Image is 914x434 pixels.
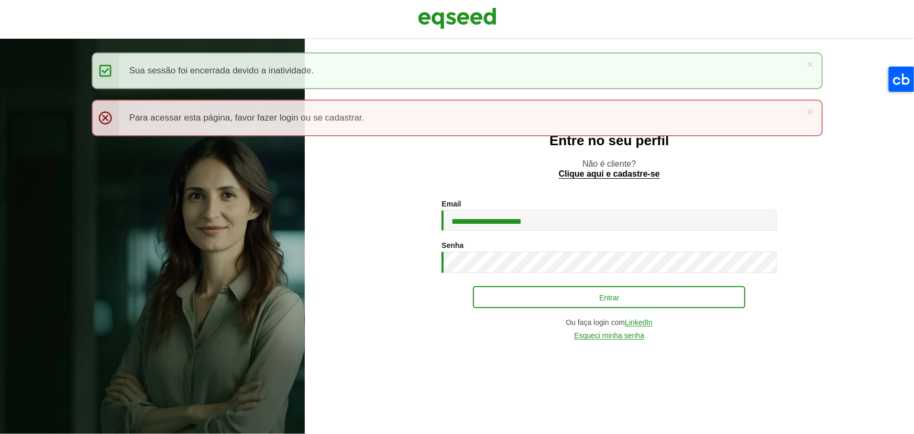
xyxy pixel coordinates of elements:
img: EqSeed Logo [418,5,497,31]
div: Sua sessão foi encerrada devido a inatividade. [92,52,823,89]
p: Não é cliente? [326,159,893,179]
a: × [807,106,813,117]
div: Ou faça login com [442,319,777,327]
h2: Entre no seu perfil [326,133,893,148]
div: Para acessar esta página, favor fazer login ou se cadastrar. [92,100,823,136]
a: Esqueci minha senha [574,332,644,340]
label: Senha [442,242,464,249]
a: Clique aqui e cadastre-se [559,170,660,179]
button: Entrar [473,286,745,308]
label: Email [442,200,461,208]
a: LinkedIn [625,319,653,327]
a: × [807,59,813,70]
